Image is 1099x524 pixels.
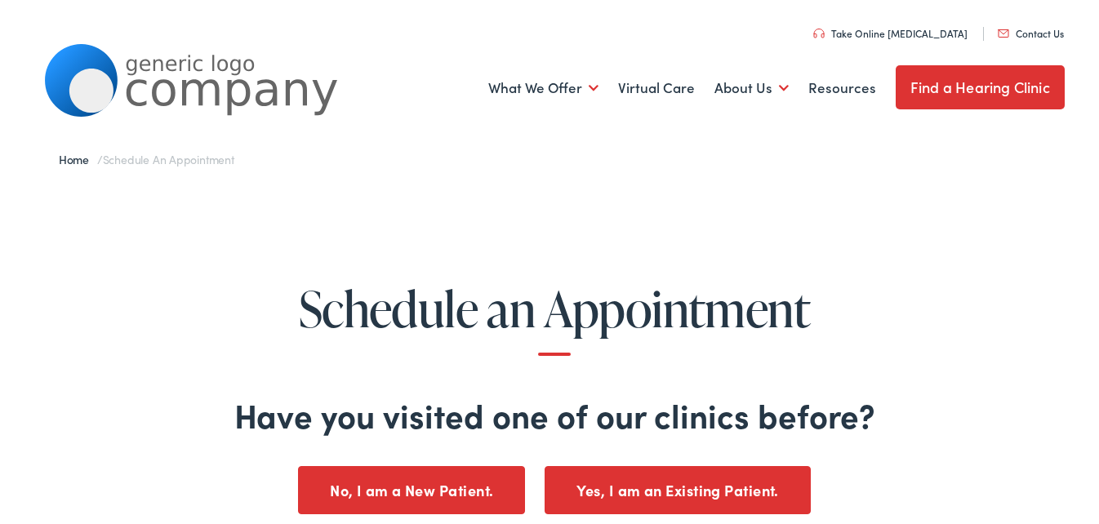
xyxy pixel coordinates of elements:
img: utility icon [813,26,825,36]
img: utility icon [998,27,1009,35]
span: / [59,149,234,165]
a: Virtual Care [618,56,695,116]
a: What We Offer [488,56,598,116]
a: About Us [714,56,789,116]
a: Home [59,149,97,165]
h1: Schedule an Appointment [44,279,1064,353]
button: No, I am a New Patient. [298,464,525,512]
span: Schedule an Appointment [103,149,234,165]
a: Resources [808,56,876,116]
a: Find a Hearing Clinic [896,63,1065,107]
button: Yes, I am an Existing Patient. [545,464,811,512]
a: Contact Us [998,24,1064,38]
a: Take Online [MEDICAL_DATA] [813,24,968,38]
h2: Have you visited one of our clinics before? [44,393,1064,432]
